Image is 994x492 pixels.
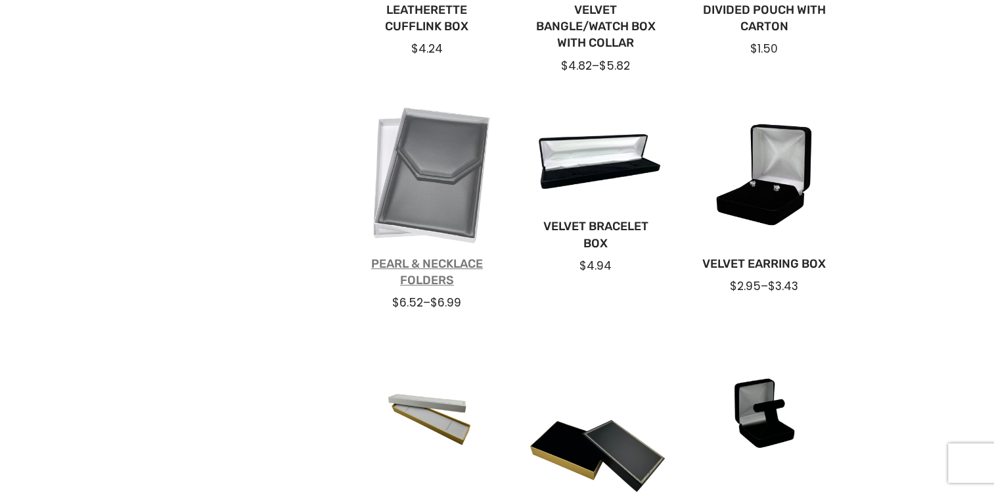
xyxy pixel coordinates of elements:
span: $2.95 [730,278,761,294]
div: – [364,295,491,310]
span: $4.82 [561,58,592,74]
div: – [701,278,828,294]
a: Velvet Bangle/Watch Box with Collar [532,2,659,52]
a: Velvet Bracelet Box [532,218,659,251]
div: – [532,58,659,74]
div: $4.94 [532,258,659,274]
a: Pearl & Necklace Folders [364,256,491,289]
div: $4.24 [364,41,491,57]
div: $1.50 [701,41,828,57]
span: $5.82 [599,58,630,74]
span: $6.99 [430,295,461,310]
span: $3.43 [768,278,798,294]
a: Velvet Earring Box [701,256,828,272]
a: Leatherette Cufflink Box [364,2,491,35]
span: $6.52 [392,295,423,310]
a: Divided Pouch with Carton [701,2,828,35]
